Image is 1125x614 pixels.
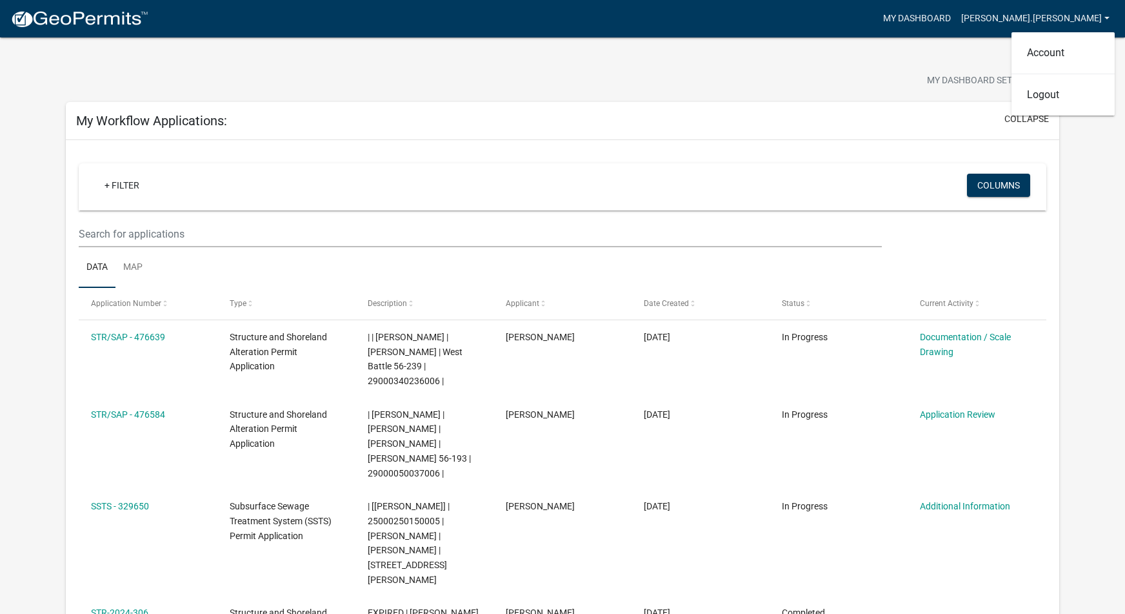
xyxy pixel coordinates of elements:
[644,409,670,420] span: 09/10/2025
[782,332,828,342] span: In Progress
[94,174,150,197] a: + Filter
[115,247,150,289] a: Map
[644,299,689,308] span: Date Created
[644,332,670,342] span: 09/10/2025
[782,409,828,420] span: In Progress
[506,299,539,308] span: Applicant
[79,247,115,289] a: Data
[1011,37,1115,68] a: Account
[967,174,1030,197] button: Columns
[230,501,332,541] span: Subsurface Sewage Treatment System (SSTS) Permit Application
[217,288,355,319] datatable-header-cell: Type
[79,221,882,247] input: Search for applications
[908,288,1046,319] datatable-header-cell: Current Activity
[91,299,161,308] span: Application Number
[956,6,1115,31] a: [PERSON_NAME].[PERSON_NAME]
[355,288,493,319] datatable-header-cell: Description
[917,68,1066,94] button: My Dashboard Settingssettings
[79,288,217,319] datatable-header-cell: Application Number
[368,332,463,386] span: | | DANIEL R BAUER | AMBER J BAUER | West Battle 56-239 | 29000340236006 |
[368,299,407,308] span: Description
[1011,79,1115,110] a: Logout
[368,409,471,478] span: | Brittany Tollefson | CRAIG R LINDBERG | ROBIN R LINDBERG | Ethel 56-193 | 29000050037006 |
[230,409,327,449] span: Structure and Shoreland Alteration Permit Application
[920,299,973,308] span: Current Activity
[782,501,828,511] span: In Progress
[920,409,995,420] a: Application Review
[91,501,149,511] a: SSTS - 329650
[1011,32,1115,116] div: [PERSON_NAME].[PERSON_NAME]
[632,288,770,319] datatable-header-cell: Date Created
[770,288,908,319] datatable-header-cell: Status
[920,501,1010,511] a: Additional Information
[506,409,575,420] span: Dan Barbre
[1004,112,1049,126] button: collapse
[920,332,1011,357] a: Documentation / Scale Drawing
[91,409,165,420] a: STR/SAP - 476584
[782,299,804,308] span: Status
[927,74,1038,89] span: My Dashboard Settings
[506,501,575,511] span: Dan Barbre
[368,501,450,585] span: | [Michelle Jevne] | 25000250150005 | DANIEL R BARBRE | KATRINA M BARBRE | 39658 GIRARD BEACH RD
[644,501,670,511] span: 10/30/2024
[76,113,227,128] h5: My Workflow Applications:
[878,6,956,31] a: My Dashboard
[91,332,165,342] a: STR/SAP - 476639
[230,332,327,372] span: Structure and Shoreland Alteration Permit Application
[230,299,246,308] span: Type
[493,288,632,319] datatable-header-cell: Applicant
[506,332,575,342] span: Dan Barbre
